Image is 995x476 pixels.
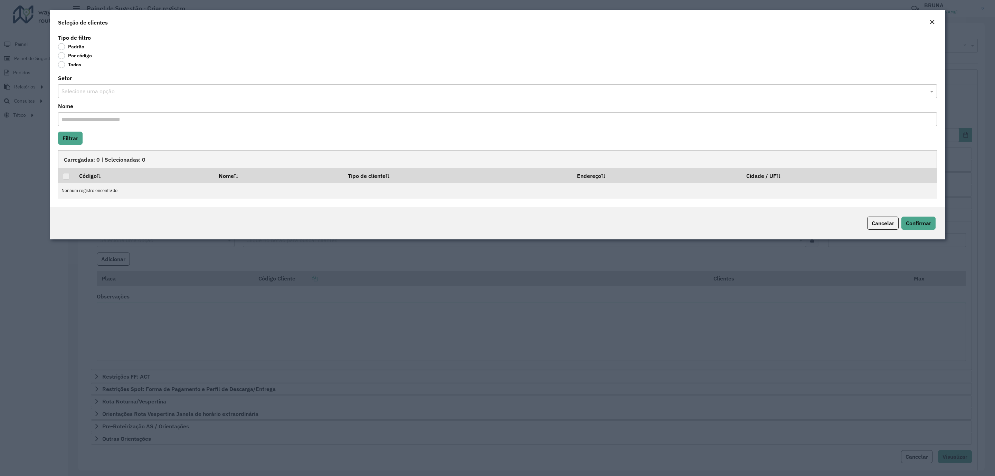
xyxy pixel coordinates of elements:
span: Cancelar [872,220,894,227]
label: Padrão [58,43,84,50]
button: Cancelar [867,217,899,230]
span: Confirmar [906,220,931,227]
label: Setor [58,74,72,82]
h4: Seleção de clientes [58,18,108,27]
td: Nenhum registro encontrado [58,183,937,199]
th: Código [74,168,214,183]
th: Cidade / UF [741,168,937,183]
label: Tipo de filtro [58,34,91,42]
th: Tipo de cliente [343,168,572,183]
div: Carregadas: 0 | Selecionadas: 0 [58,150,937,168]
label: Nome [58,102,73,110]
em: Fechar [929,19,935,25]
th: Endereço [572,168,741,183]
label: Por código [58,52,92,59]
button: Confirmar [901,217,936,230]
th: Nome [214,168,343,183]
label: Todos [58,61,81,68]
button: Filtrar [58,132,83,145]
button: Close [927,18,937,27]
